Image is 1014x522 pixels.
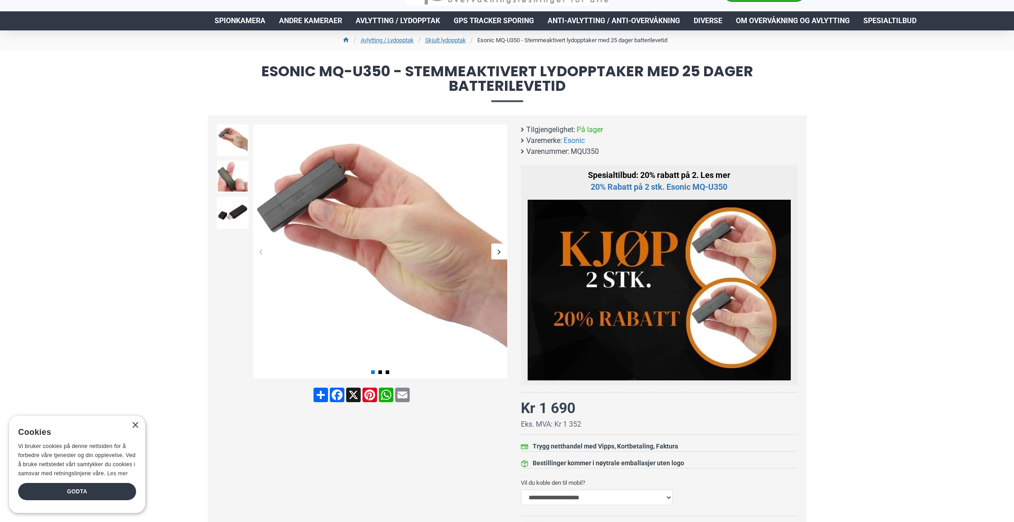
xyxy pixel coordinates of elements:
span: Vi bruker cookies på denne nettsiden for å forbedre våre tjenester og din opplevelse. Ved å bruke... [18,443,136,476]
span: Anti-avlytting / Anti-overvåkning [548,15,680,26]
img: Esonic MQ-U350 - Stemmeaktivert lydopptaker med 25 dager batterilevetid - SpyGadgets.no [217,161,249,192]
a: Skjult lydopptak [425,36,466,45]
a: Diverse [687,11,729,30]
img: Esonic MQ-U350 - Stemmeaktivert lydopptaker med 25 dager batterilevetid - SpyGadgets.no [253,124,507,379]
span: GPS Tracker Sporing [454,15,534,26]
span: Go to slide 3 [386,370,389,374]
a: Avlytting / Lydopptak [361,36,414,45]
div: Close [132,422,138,429]
a: Anti-avlytting / Anti-overvåkning [541,11,687,30]
span: Go to slide 2 [378,370,382,374]
img: 20% rabatt ved kjøp av 2 stk. Esonic MQ-U350 [528,200,791,381]
span: MQU350 [571,146,599,157]
b: Varemerke: [526,135,562,146]
span: Avlytting / Lydopptak [356,15,440,26]
div: Godta [18,483,136,500]
span: Spesialtilbud: 20% rabatt på 2. Les mer [588,170,730,192]
a: Avlytting / Lydopptak [349,11,447,30]
a: Email [394,388,411,402]
a: GPS Tracker Sporing [447,11,541,30]
span: Andre kameraer [279,15,342,26]
div: Cookies [18,423,130,442]
a: Spesialtilbud [857,11,923,30]
span: Om overvåkning og avlytting [736,15,850,26]
b: Tilgjengelighet: [526,124,575,135]
span: Spesialtilbud [863,15,916,26]
a: X [345,388,362,402]
img: Esonic MQ-U350 - Stemmeaktivert lydopptaker med 25 dager batterilevetid - SpyGadgets.no [217,197,249,229]
a: WhatsApp [378,388,394,402]
a: Om overvåkning og avlytting [729,11,857,30]
a: Les mer, opens a new window [107,470,127,477]
a: Facebook [329,388,345,402]
span: Diverse [694,15,722,26]
a: 20% rabatt ved kjøp av 2 Esonic MQ-U350 [591,181,727,193]
span: Esonic MQ-U350 - Stemmeaktivert lydopptaker med 25 dager batterilevetid [208,64,807,102]
div: Previous slide [253,244,269,260]
a: Spionkamera [208,11,272,30]
span: Go to slide 1 [371,370,375,374]
b: Varenummer: [526,146,569,157]
div: Kr 1 690 [521,397,575,419]
div: Next slide [491,244,507,260]
label: Vil du koble den til mobil? [521,475,798,490]
a: Andre kameraer [272,11,349,30]
div: Bestillinger kommer i nøytrale emballasjer uten logo [533,458,684,468]
span: På lager [577,124,603,135]
a: Share [313,388,329,402]
div: Trygg netthandel med Vipps, Kortbetaling, Faktura [533,442,678,451]
a: Esonic [563,135,585,146]
a: Pinterest [362,388,378,402]
img: Esonic MQ-U350 - Stemmeaktivert lydopptaker med 25 dager batterilevetid - SpyGadgets.no [217,124,249,156]
span: Spionkamera [215,15,265,26]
